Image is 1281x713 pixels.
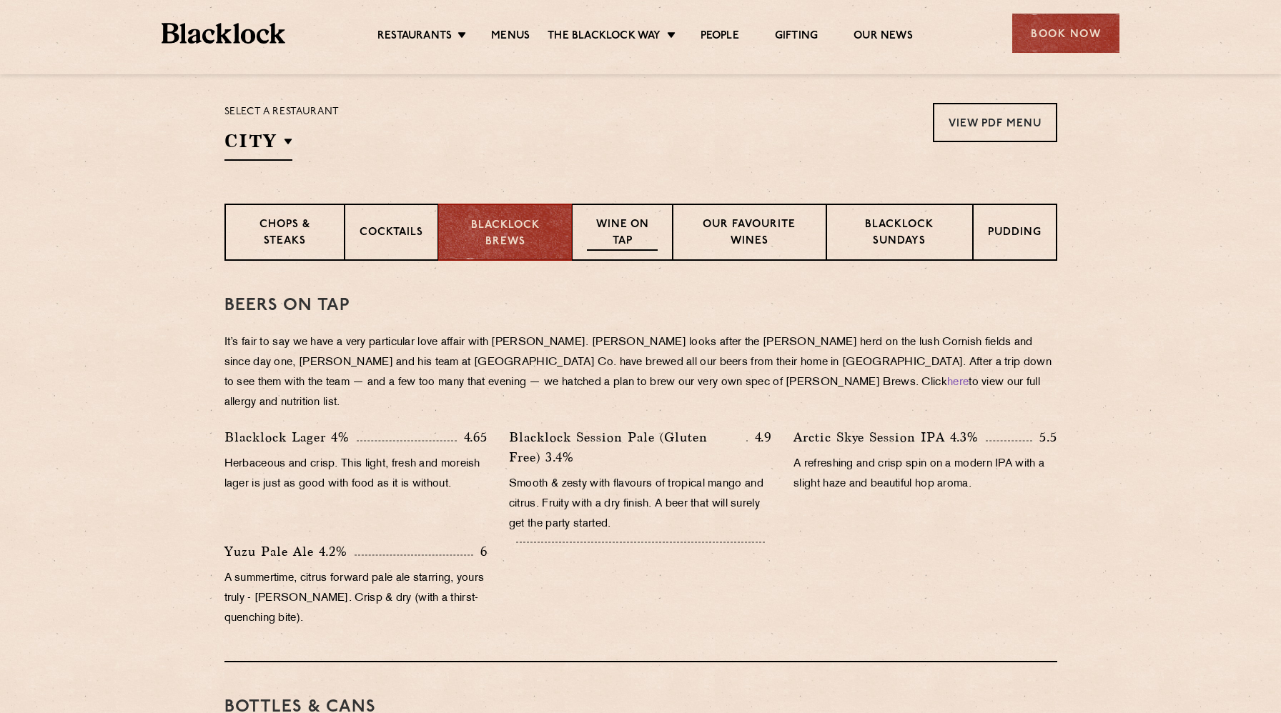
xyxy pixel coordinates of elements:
[841,217,957,251] p: Blacklock Sundays
[224,129,292,161] h2: City
[240,217,330,251] p: Chops & Steaks
[453,218,558,250] p: Blacklock Brews
[587,217,657,251] p: Wine on Tap
[854,29,913,45] a: Our News
[509,427,746,467] p: Blacklock Session Pale (Gluten Free) 3.4%
[224,569,488,629] p: A summertime, citrus forward pale ale starring, yours truly - [PERSON_NAME]. Crisp & dry (with a ...
[748,428,773,447] p: 4.9
[548,29,661,45] a: The Blacklock Way
[224,333,1057,413] p: It’s fair to say we have a very particular love affair with [PERSON_NAME]. [PERSON_NAME] looks af...
[377,29,452,45] a: Restaurants
[775,29,818,45] a: Gifting
[224,454,488,494] p: Herbaceous and crisp. This light, fresh and moreish lager is just as good with food as it is with...
[793,427,986,447] p: Arctic Skye Session IPA 4.3%
[473,542,488,561] p: 6
[701,29,739,45] a: People
[1032,428,1057,447] p: 5.5
[224,103,340,121] p: Select a restaurant
[793,454,1057,494] p: A refreshing and crisp spin on a modern IPA with a slight haze and beautiful hop aroma.
[224,427,357,447] p: Blacklock Lager 4%
[933,103,1057,142] a: View PDF Menu
[491,29,530,45] a: Menus
[688,217,811,251] p: Our favourite wines
[988,225,1042,243] p: Pudding
[509,474,772,534] p: Smooth & zesty with flavours of tropical mango and citrus. Fruity with a dry finish. A beer that ...
[224,296,1057,315] h3: Beers on tap
[162,23,285,44] img: BL_Textured_Logo-footer-cropped.svg
[360,225,423,243] p: Cocktails
[457,428,488,447] p: 4.65
[947,377,969,388] a: here
[224,542,355,562] p: Yuzu Pale Ale 4.2%
[1012,14,1119,53] div: Book Now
